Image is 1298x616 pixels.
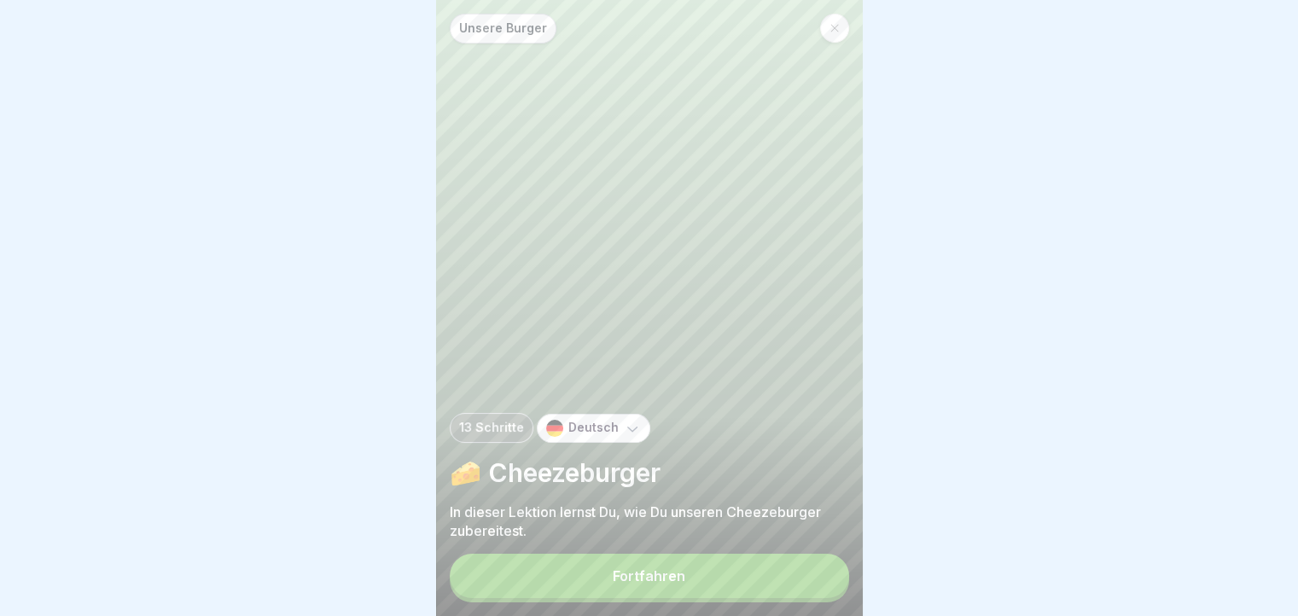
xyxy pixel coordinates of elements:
[613,568,685,584] div: Fortfahren
[568,421,619,435] p: Deutsch
[459,421,524,435] p: 13 Schritte
[546,420,563,437] img: de.svg
[459,21,547,36] p: Unsere Burger
[450,503,849,540] p: In dieser Lektion lernst Du, wie Du unseren Cheezeburger zubereitest.
[450,554,849,598] button: Fortfahren
[450,456,849,489] p: 🧀 Cheezeburger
